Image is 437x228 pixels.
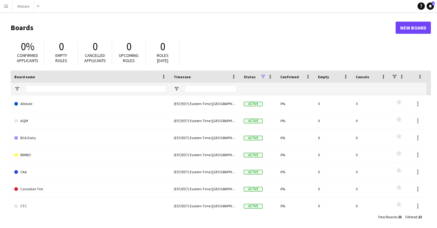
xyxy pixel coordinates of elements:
[14,198,166,215] a: CTC
[59,40,64,53] span: 0
[170,112,240,129] div: (EST/EDT) Eastern Time ([GEOGRAPHIC_DATA] & [GEOGRAPHIC_DATA])
[14,163,166,181] a: CAA
[55,53,67,63] span: Empty roles
[352,112,390,129] div: 0
[352,129,390,146] div: 0
[170,129,240,146] div: (EST/EDT) Eastern Time ([GEOGRAPHIC_DATA] & [GEOGRAPHIC_DATA])
[352,198,390,214] div: 0
[314,95,352,112] div: 0
[352,95,390,112] div: 0
[174,75,191,79] span: Timezone
[427,2,434,10] a: 1
[277,95,314,112] div: 0%
[174,86,179,92] button: Open Filter Menu
[405,211,422,223] div: :
[14,112,166,129] a: AQM
[314,198,352,214] div: 0
[277,146,314,163] div: 0%
[244,75,256,79] span: Status
[352,146,390,163] div: 0
[277,129,314,146] div: 0%
[14,95,166,112] a: Allstate
[14,75,35,79] span: Board name
[157,53,169,63] span: Roles [DATE]
[126,40,131,53] span: 0
[314,129,352,146] div: 0
[12,0,34,12] button: Allstate
[14,129,166,146] a: BCA Dairy
[119,53,138,63] span: Upcoming roles
[277,198,314,214] div: 0%
[314,112,352,129] div: 0
[314,163,352,180] div: 0
[244,136,263,140] span: Active
[277,163,314,180] div: 0%
[244,187,263,191] span: Active
[244,102,263,106] span: Active
[21,40,34,53] span: 0%
[25,85,166,93] input: Board name Filter Input
[11,23,396,32] h1: Boards
[244,153,263,157] span: Active
[378,215,397,219] span: Total Boards
[160,40,165,53] span: 0
[14,146,166,163] a: BIMBO
[280,75,299,79] span: Confirmed
[14,86,20,92] button: Open Filter Menu
[170,163,240,180] div: (EST/EDT) Eastern Time ([GEOGRAPHIC_DATA] & [GEOGRAPHIC_DATA])
[277,112,314,129] div: 0%
[352,163,390,180] div: 0
[398,215,402,219] span: 25
[170,146,240,163] div: (EST/EDT) Eastern Time ([GEOGRAPHIC_DATA] & [GEOGRAPHIC_DATA])
[318,75,329,79] span: Empty
[185,85,236,93] input: Timezone Filter Input
[170,181,240,197] div: (EST/EDT) Eastern Time ([GEOGRAPHIC_DATA] & [GEOGRAPHIC_DATA])
[352,181,390,197] div: 0
[17,53,38,63] span: Confirmed applicants
[396,22,431,34] a: New Board
[405,215,417,219] span: Filtered
[378,211,402,223] div: :
[314,146,352,163] div: 0
[432,2,435,5] span: 1
[277,181,314,197] div: 0%
[244,170,263,174] span: Active
[170,198,240,214] div: (EST/EDT) Eastern Time ([GEOGRAPHIC_DATA] & [GEOGRAPHIC_DATA])
[356,75,369,79] span: Cancels
[418,215,422,219] span: 22
[84,53,106,63] span: Cancelled applicants
[93,40,98,53] span: 0
[244,204,263,209] span: Active
[14,181,166,198] a: Canadian Tire
[170,95,240,112] div: (EST/EDT) Eastern Time ([GEOGRAPHIC_DATA] & [GEOGRAPHIC_DATA])
[314,181,352,197] div: 0
[244,119,263,123] span: Active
